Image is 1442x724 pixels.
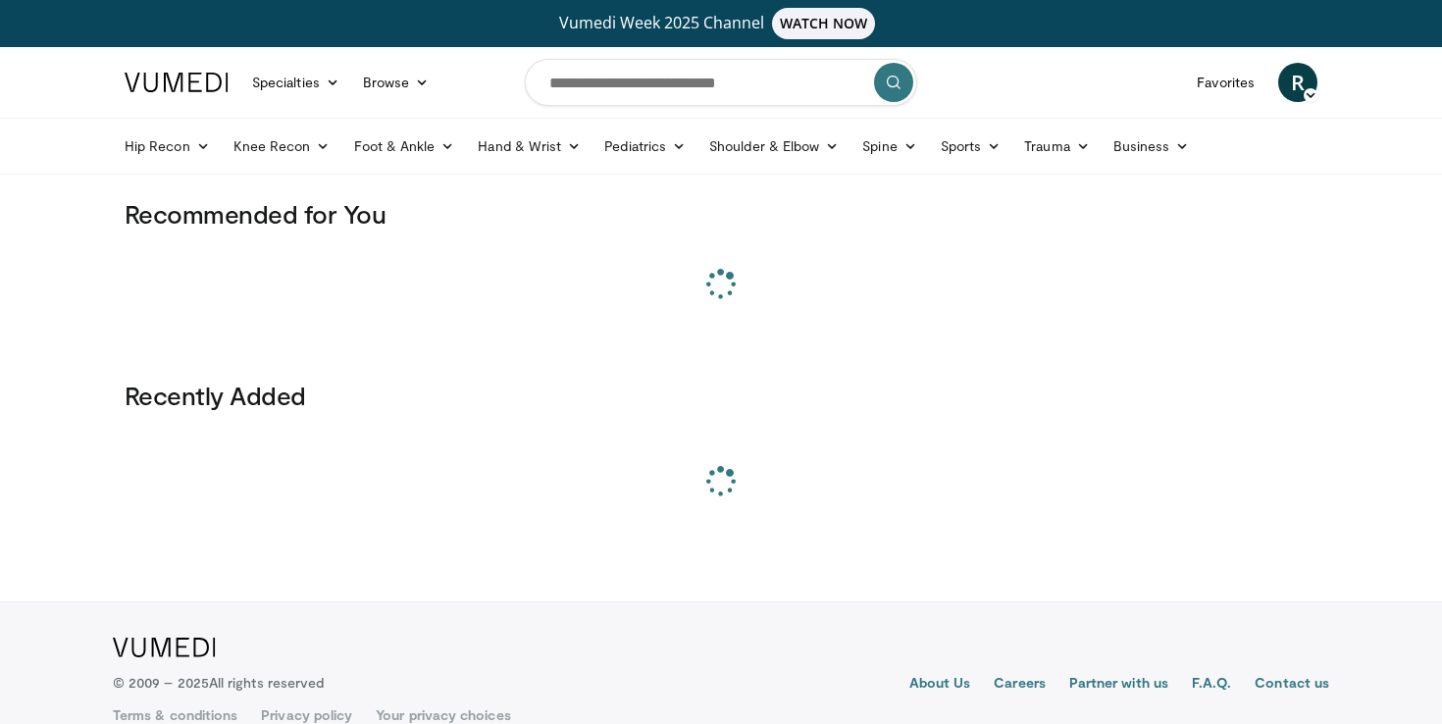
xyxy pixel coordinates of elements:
img: VuMedi Logo [113,638,216,657]
h3: Recommended for You [125,198,1317,230]
a: About Us [909,673,971,697]
a: Favorites [1185,63,1266,102]
a: Contact us [1255,673,1329,697]
a: F.A.Q. [1192,673,1231,697]
a: Hip Recon [113,127,222,166]
a: Hand & Wrist [466,127,592,166]
a: Knee Recon [222,127,342,166]
a: Sports [929,127,1013,166]
a: Trauma [1012,127,1102,166]
input: Search topics, interventions [525,59,917,106]
a: Foot & Ankle [342,127,467,166]
a: Partner with us [1069,673,1168,697]
a: Shoulder & Elbow [697,127,850,166]
a: Business [1102,127,1202,166]
a: Careers [994,673,1046,697]
a: Browse [351,63,441,102]
a: Vumedi Week 2025 ChannelWATCH NOW [128,8,1314,39]
img: VuMedi Logo [125,73,229,92]
span: WATCH NOW [772,8,876,39]
p: © 2009 – 2025 [113,673,324,693]
a: R [1278,63,1317,102]
a: Pediatrics [592,127,697,166]
a: Spine [850,127,928,166]
a: Specialties [240,63,351,102]
h3: Recently Added [125,380,1317,411]
span: All rights reserved [209,674,324,691]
